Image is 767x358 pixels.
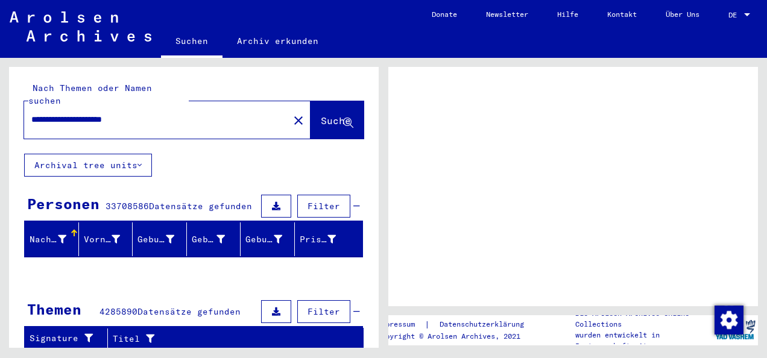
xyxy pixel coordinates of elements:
span: Datensätze gefunden [137,306,241,317]
p: wurden entwickelt in Partnerschaft mit [575,330,712,351]
mat-header-cell: Prisoner # [295,222,363,256]
mat-header-cell: Geburt‏ [187,222,241,256]
div: Titel [113,333,339,345]
div: Prisoner # [300,233,336,246]
div: Geburtsdatum [245,230,297,249]
div: Themen [27,298,81,320]
span: 33708586 [106,201,149,212]
div: Personen [27,193,99,215]
div: | [377,318,538,331]
a: Datenschutzerklärung [430,318,538,331]
div: Geburt‏ [192,233,226,246]
div: Vorname [84,233,121,246]
mat-header-cell: Nachname [25,222,79,256]
span: 4285890 [99,306,137,317]
div: Geburtsname [137,230,189,249]
div: Nachname [30,233,66,246]
div: Geburt‏ [192,230,241,249]
div: Geburtsdatum [245,233,282,246]
mat-header-cell: Geburtsdatum [241,222,295,256]
span: Filter [308,306,340,317]
a: Suchen [161,27,223,58]
div: Titel [113,329,352,348]
button: Clear [286,108,311,132]
img: yv_logo.png [713,315,758,345]
p: Copyright © Arolsen Archives, 2021 [377,331,538,342]
mat-header-cell: Vorname [79,222,133,256]
button: Filter [297,300,350,323]
span: DE [728,11,742,19]
span: Filter [308,201,340,212]
div: Signature [30,329,110,348]
img: Arolsen_neg.svg [10,11,151,42]
span: Suche [321,115,351,127]
button: Suche [311,101,364,139]
mat-header-cell: Geburtsname [133,222,187,256]
span: Datensätze gefunden [149,201,252,212]
mat-icon: close [291,113,306,128]
div: Prisoner # [300,230,352,249]
a: Impressum [377,318,425,331]
div: Zustimmung ändern [714,305,743,334]
mat-label: Nach Themen oder Namen suchen [28,83,152,106]
img: Zustimmung ändern [715,306,743,334]
div: Vorname [84,230,136,249]
div: Nachname [30,230,81,249]
button: Filter [297,195,350,218]
p: Die Arolsen Archives Online-Collections [575,308,712,330]
a: Archiv erkunden [223,27,333,55]
div: Signature [30,332,98,345]
button: Archival tree units [24,154,152,177]
div: Geburtsname [137,233,174,246]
